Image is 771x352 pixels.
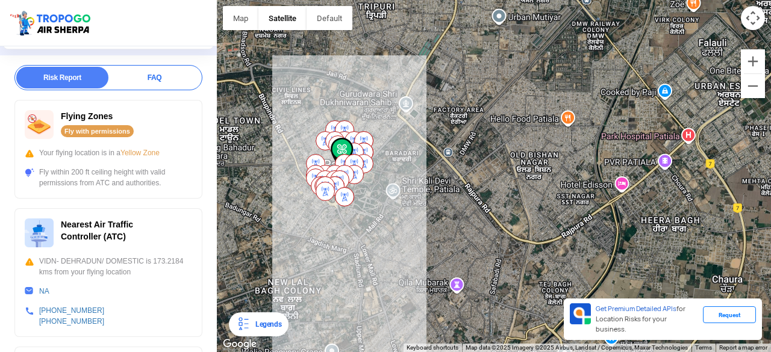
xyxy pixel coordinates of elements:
[61,111,113,121] span: Flying Zones
[596,304,676,313] span: Get Premium Detailed APIs
[570,303,591,324] img: Premium APIs
[591,303,703,335] div: for Location Risks for your business.
[61,125,134,137] div: Fly with permissions
[236,317,251,332] img: Legends
[258,6,307,30] button: Show satellite imagery
[695,344,712,351] a: Terms
[25,147,192,158] div: Your flying location is in a
[39,306,104,315] a: [PHONE_NUMBER]
[108,67,201,88] div: FAQ
[39,287,49,295] a: NA
[741,6,765,30] button: Map camera controls
[220,336,260,352] img: Google
[741,49,765,73] button: Zoom in
[61,220,133,241] span: Nearest Air Traffic Controller (ATC)
[407,344,458,352] button: Keyboard shortcuts
[223,6,258,30] button: Show street map
[39,317,104,326] a: [PHONE_NUMBER]
[703,306,756,323] div: Request
[719,344,767,351] a: Report a map error
[251,317,281,332] div: Legends
[120,149,160,157] span: Yellow Zone
[9,9,95,37] img: ic_tgdronemaps.svg
[16,67,108,88] div: Risk Report
[25,256,192,277] div: VIDN- DEHRADUN/ DOMESTIC is 173.2184 kms from your flying location
[25,218,54,247] img: ic_atc.svg
[466,344,688,351] span: Map data ©2025 Imagery ©2025 Airbus, Landsat / Copernicus, Maxar Technologies
[741,74,765,98] button: Zoom out
[25,167,192,188] div: Fly within 200 ft ceiling height with valid permissions from ATC and authorities.
[25,110,54,139] img: ic_nofly.svg
[220,336,260,352] a: Open this area in Google Maps (opens a new window)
